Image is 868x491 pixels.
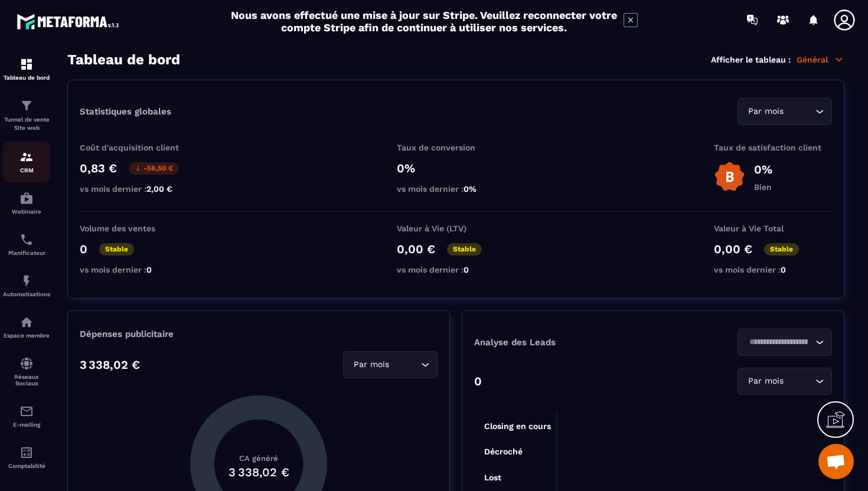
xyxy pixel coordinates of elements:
[3,116,50,132] p: Tunnel de vente Site web
[19,150,34,164] img: formation
[397,143,515,152] p: Taux de conversion
[3,224,50,265] a: schedulerschedulerPlanificateur
[3,395,50,437] a: emailemailE-mailing
[474,337,653,348] p: Analyse des Leads
[786,375,812,388] input: Search for option
[397,184,515,194] p: vs mois dernier :
[714,224,832,233] p: Valeur à Vie Total
[786,105,812,118] input: Search for option
[397,224,515,233] p: Valeur à Vie (LTV)
[80,242,87,256] p: 0
[484,421,551,431] tspan: Closing en cours
[754,182,772,192] p: Bien
[745,105,786,118] span: Par mois
[738,98,832,125] div: Search for option
[818,444,854,479] div: Ouvrir le chat
[3,374,50,387] p: Réseaux Sociaux
[447,243,482,256] p: Stable
[146,265,152,274] span: 0
[484,447,523,456] tspan: Décroché
[3,332,50,339] p: Espace membre
[714,143,832,152] p: Taux de satisfaction client
[80,184,198,194] p: vs mois dernier :
[754,162,772,176] p: 0%
[17,11,123,32] img: logo
[484,473,501,482] tspan: Lost
[351,358,391,371] span: Par mois
[80,358,140,372] p: 3 338,02 €
[80,329,438,339] p: Dépenses publicitaire
[3,265,50,306] a: automationsautomationsAutomatisations
[464,184,477,194] span: 0%
[3,306,50,348] a: automationsautomationsEspace membre
[3,90,50,141] a: formationformationTunnel de vente Site web
[711,55,791,64] p: Afficher le tableau :
[464,265,469,274] span: 0
[3,250,50,256] p: Planificateur
[738,329,832,356] div: Search for option
[99,243,134,256] p: Stable
[797,54,844,65] p: Général
[19,57,34,71] img: formation
[3,421,50,428] p: E-mailing
[714,161,745,192] img: b-badge-o.b3b20ee6.svg
[397,161,515,175] p: 0%
[3,437,50,478] a: accountantaccountantComptabilité
[3,182,50,224] a: automationsautomationsWebinaire
[19,446,34,460] img: accountant
[714,265,832,274] p: vs mois dernier :
[80,224,198,233] p: Volume des ventes
[474,374,482,388] p: 0
[19,191,34,205] img: automations
[3,74,50,81] p: Tableau de bord
[764,243,799,256] p: Stable
[745,336,812,349] input: Search for option
[3,463,50,469] p: Comptabilité
[19,274,34,288] img: automations
[3,208,50,215] p: Webinaire
[80,143,198,152] p: Coût d'acquisition client
[19,233,34,247] img: scheduler
[391,358,418,371] input: Search for option
[781,265,786,274] span: 0
[397,242,435,256] p: 0,00 €
[397,265,515,274] p: vs mois dernier :
[129,162,179,175] p: -58,50 €
[745,375,786,388] span: Par mois
[19,315,34,329] img: automations
[3,141,50,182] a: formationformationCRM
[3,291,50,297] p: Automatisations
[19,356,34,371] img: social-network
[19,99,34,113] img: formation
[80,106,171,117] p: Statistiques globales
[146,184,172,194] span: 2,00 €
[230,9,618,34] h2: Nous avons effectué une mise à jour sur Stripe. Veuillez reconnecter votre compte Stripe afin de ...
[343,351,438,378] div: Search for option
[3,167,50,174] p: CRM
[80,265,198,274] p: vs mois dernier :
[80,161,117,175] p: 0,83 €
[3,348,50,395] a: social-networksocial-networkRéseaux Sociaux
[19,404,34,418] img: email
[67,51,180,68] h3: Tableau de bord
[3,48,50,90] a: formationformationTableau de bord
[738,368,832,395] div: Search for option
[714,242,752,256] p: 0,00 €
